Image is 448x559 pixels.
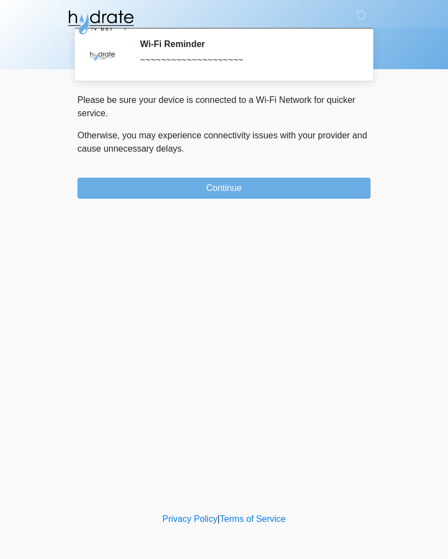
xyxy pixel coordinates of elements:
[163,514,218,524] a: Privacy Policy
[77,129,371,156] p: Otherwise, you may experience connectivity issues with your provider and cause unnecessary delays
[77,94,371,120] p: Please be sure your device is connected to a Wi-Fi Network for quicker service.
[86,39,119,72] img: Agent Avatar
[220,514,285,524] a: Terms of Service
[66,8,135,36] img: Hydrate IV Bar - Fort Collins Logo
[77,178,371,199] button: Continue
[140,54,354,67] div: ~~~~~~~~~~~~~~~~~~~~
[217,514,220,524] a: |
[182,144,184,153] span: .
